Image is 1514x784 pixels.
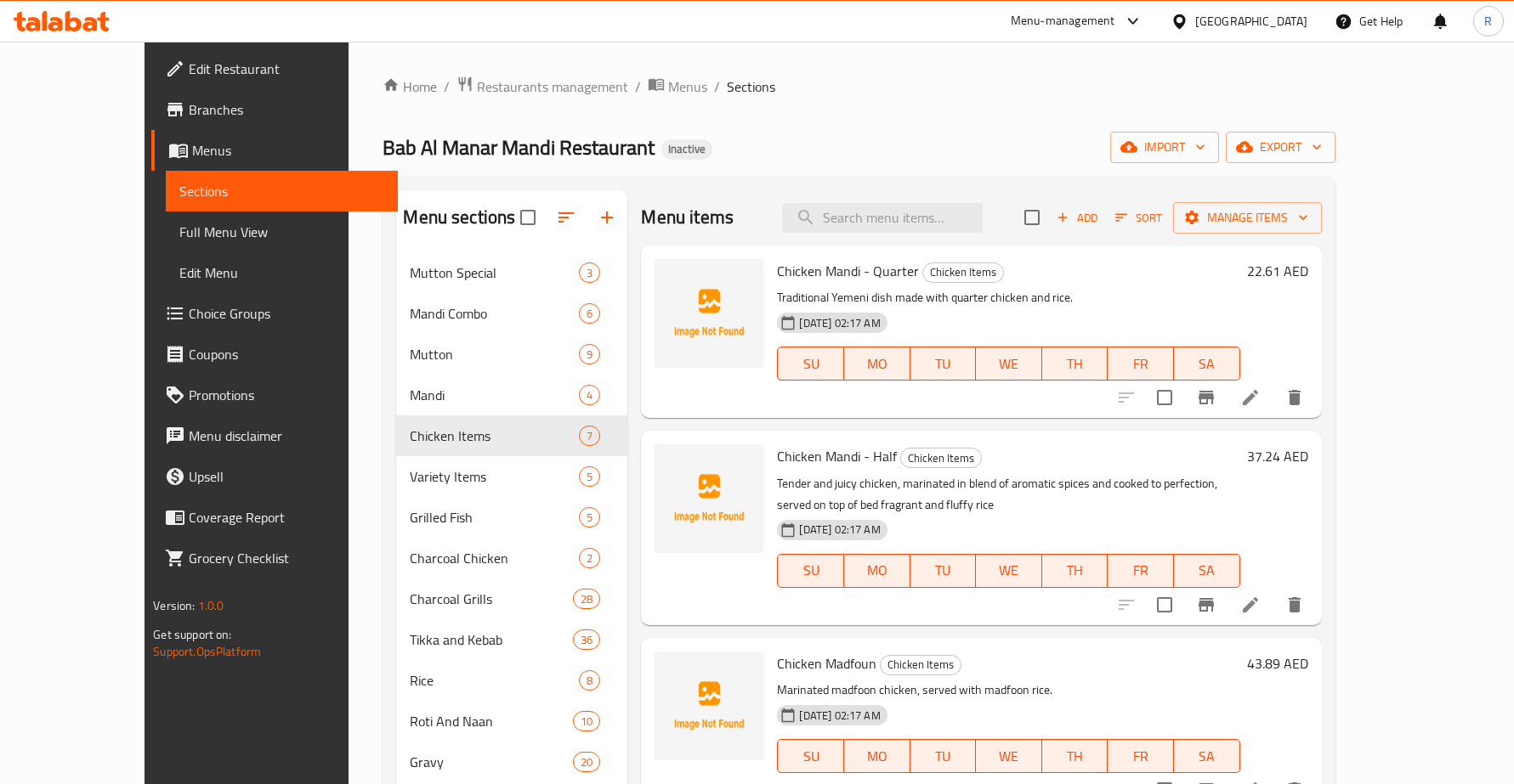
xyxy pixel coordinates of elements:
a: Restaurants management [456,76,628,98]
span: Mutton [410,344,579,364]
span: TU [917,744,970,769]
button: export [1226,132,1335,163]
span: Chicken Items [881,655,961,674]
button: MO [844,739,910,773]
a: Support.OpsPlatform [153,640,261,663]
button: import [1110,132,1219,163]
span: SA [1181,744,1233,769]
input: search [782,203,983,233]
a: Branches [151,89,397,130]
button: Branch-specific-item [1186,584,1227,625]
span: TH [1049,558,1102,583]
a: Grocery Checklist [151,538,397,578]
span: TU [917,352,970,376]
div: Charcoal Grills [410,589,573,609]
span: Charcoal Chicken [410,548,579,568]
button: WE [976,739,1042,773]
span: [DATE] 02:17 AM [792,315,887,331]
li: / [444,76,450,97]
a: Menus [151,130,397,171]
span: SU [785,744,837,769]
span: Sections [179,181,383,201]
span: Mandi [410,385,579,405]
span: 2 [580,550,599,567]
a: Home [383,76,437,97]
button: Add section [587,197,627,238]
span: Select section [1014,200,1050,235]
a: Coupons [151,334,397,375]
span: Add item [1050,205,1104,231]
span: import [1124,137,1205,158]
span: Sort [1115,208,1162,228]
span: Chicken Items [410,426,579,446]
a: Edit Restaurant [151,48,397,89]
span: MO [851,352,904,376]
span: Tikka and Kebab [410,629,573,650]
span: [DATE] 02:17 AM [792,522,887,538]
span: 4 [580,387,599,403]
button: TH [1042,554,1109,588]
span: Manage items [1187,207,1308,228]
a: Full Menu View [166,212,397,252]
span: Restaurants management [477,76,628,97]
div: items [573,629,600,650]
div: items [579,548,600,568]
button: MO [844,554,910,588]
button: TU [910,739,977,773]
div: items [579,670,600,691]
a: Edit Menu [166,252,397,293]
button: delete [1274,584,1315,625]
span: Menus [668,76,707,97]
span: Menu disclaimer [189,426,383,446]
div: Roti And Naan10 [396,701,627,742]
span: Upsell [189,466,383,487]
span: 9 [580,347,599,363]
span: Full Menu View [179,222,383,242]
span: Mutton Special [410,262,579,283]
button: TU [910,347,977,381]
button: FR [1108,739,1174,773]
div: Mutton Special3 [396,252,627,293]
button: SA [1174,739,1240,773]
span: WE [983,558,1035,583]
button: SA [1174,554,1240,588]
li: / [635,76,641,97]
a: Choice Groups [151,293,397,334]
span: Rice [410,670,579,691]
button: TH [1042,739,1109,773]
button: FR [1108,347,1174,381]
span: FR [1114,744,1167,769]
p: Marinated madfoon chicken, served with madfoon rice. [777,680,1239,701]
span: Chicken Items [923,262,1003,282]
span: Chicken Items [901,448,981,468]
span: 6 [580,306,599,322]
span: WE [983,352,1035,376]
button: SU [777,554,844,588]
span: Mandi Combo [410,303,579,324]
div: Chicken Items7 [396,415,627,456]
div: Tikka and Kebab36 [396,619,627,660]
span: SA [1181,558,1233,583]
div: Mandi4 [396,375,627,415]
p: Traditional Yemeni dish made with quarter chicken and rice. [777,287,1239,308]
span: Edit Restaurant [189,59,383,79]
span: Branches [189,99,383,120]
h6: 22.61 AED [1247,259,1308,283]
div: Gravy [410,752,573,772]
button: Manage items [1173,202,1322,234]
div: Charcoal Chicken2 [396,538,627,578]
span: Inactive [661,142,712,156]
span: Coverage Report [189,507,383,527]
button: SU [777,347,844,381]
span: WE [983,744,1035,769]
span: Roti And Naan [410,711,573,731]
span: 5 [580,510,599,526]
div: Grilled Fish [410,507,579,527]
button: TU [910,554,977,588]
div: items [573,711,600,731]
span: SA [1181,352,1233,376]
a: Coverage Report [151,497,397,538]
